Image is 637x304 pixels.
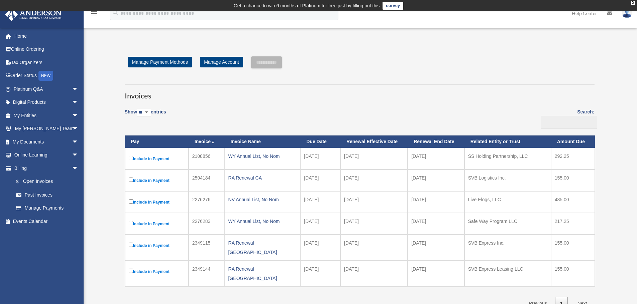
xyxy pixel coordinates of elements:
[5,69,89,83] a: Order StatusNEW
[551,213,595,235] td: 217.25
[631,1,635,5] div: close
[189,135,225,148] th: Invoice #: activate to sort column ascending
[137,109,151,116] select: Showentries
[464,213,551,235] td: Safe Way Program LLC
[20,178,23,186] span: $
[464,148,551,170] td: SS Holding Partnership, LLC
[5,96,89,109] a: Digital Productsarrow_drop_down
[129,198,185,206] label: Include in Payment
[408,170,464,191] td: [DATE]
[189,148,225,170] td: 2108856
[189,261,225,287] td: 2349144
[128,57,192,67] a: Manage Payment Methods
[340,170,408,191] td: [DATE]
[5,29,89,43] a: Home
[539,108,595,128] label: Search:
[5,135,89,148] a: My Documentsarrow_drop_down
[464,170,551,191] td: SVB Logistics Inc.
[551,191,595,213] td: 485.00
[129,199,133,204] input: Include in Payment
[408,135,464,148] th: Renewal End Date: activate to sort column ascending
[234,2,380,10] div: Get a chance to win 6 months of Platinum for free just by filling out this
[551,261,595,287] td: 155.00
[9,175,82,189] a: $Open Invoices
[129,243,133,247] input: Include in Payment
[90,9,98,17] i: menu
[300,170,340,191] td: [DATE]
[408,213,464,235] td: [DATE]
[189,235,225,261] td: 2349115
[622,8,632,18] img: User Pic
[228,151,297,161] div: WY Annual List, No Nom
[72,96,85,109] span: arrow_drop_down
[551,170,595,191] td: 155.00
[228,238,297,257] div: RA Renewal [GEOGRAPHIC_DATA]
[340,135,408,148] th: Renewal Effective Date: activate to sort column ascending
[5,109,89,122] a: My Entitiesarrow_drop_down
[340,261,408,287] td: [DATE]
[129,241,185,250] label: Include in Payment
[189,170,225,191] td: 2504184
[5,82,89,96] a: Platinum Q&Aarrow_drop_down
[5,122,89,135] a: My [PERSON_NAME] Teamarrow_drop_down
[129,267,185,276] label: Include in Payment
[225,135,301,148] th: Invoice Name: activate to sort column ascending
[129,155,185,163] label: Include in Payment
[228,217,297,226] div: WY Annual List, No Nom
[72,82,85,96] span: arrow_drop_down
[72,148,85,162] span: arrow_drop_down
[125,135,189,148] th: Pay: activate to sort column descending
[5,215,89,228] a: Events Calendar
[340,148,408,170] td: [DATE]
[129,221,133,225] input: Include in Payment
[551,235,595,261] td: 155.00
[129,176,185,185] label: Include in Payment
[189,213,225,235] td: 2276283
[228,195,297,204] div: NV Annual List, No Nom
[300,148,340,170] td: [DATE]
[408,191,464,213] td: [DATE]
[129,156,133,160] input: Include in Payment
[408,235,464,261] td: [DATE]
[300,213,340,235] td: [DATE]
[340,213,408,235] td: [DATE]
[383,2,403,10] a: survey
[129,220,185,228] label: Include in Payment
[72,122,85,136] span: arrow_drop_down
[3,8,64,21] img: Anderson Advisors Platinum Portal
[5,56,89,69] a: Tax Organizers
[125,84,595,101] h3: Invoices
[5,162,85,175] a: Billingarrow_drop_down
[72,135,85,149] span: arrow_drop_down
[340,191,408,213] td: [DATE]
[300,191,340,213] td: [DATE]
[228,264,297,283] div: RA Renewal [GEOGRAPHIC_DATA]
[464,235,551,261] td: SVB Express Inc.
[5,148,89,162] a: Online Learningarrow_drop_down
[408,261,464,287] td: [DATE]
[551,135,595,148] th: Amount Due: activate to sort column ascending
[300,135,340,148] th: Due Date: activate to sort column ascending
[129,178,133,182] input: Include in Payment
[90,12,98,17] a: menu
[541,116,597,128] input: Search:
[300,261,340,287] td: [DATE]
[72,162,85,175] span: arrow_drop_down
[551,148,595,170] td: 292.25
[38,71,53,81] div: NEW
[228,173,297,183] div: RA Renewal CA
[5,43,89,56] a: Online Ordering
[9,188,85,202] a: Past Invoices
[300,235,340,261] td: [DATE]
[464,261,551,287] td: SVB Express Leasing LLC
[408,148,464,170] td: [DATE]
[189,191,225,213] td: 2276276
[9,202,85,215] a: Manage Payments
[112,9,119,16] i: search
[129,269,133,273] input: Include in Payment
[72,109,85,122] span: arrow_drop_down
[464,135,551,148] th: Related Entity or Trust: activate to sort column ascending
[340,235,408,261] td: [DATE]
[200,57,243,67] a: Manage Account
[125,108,166,123] label: Show entries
